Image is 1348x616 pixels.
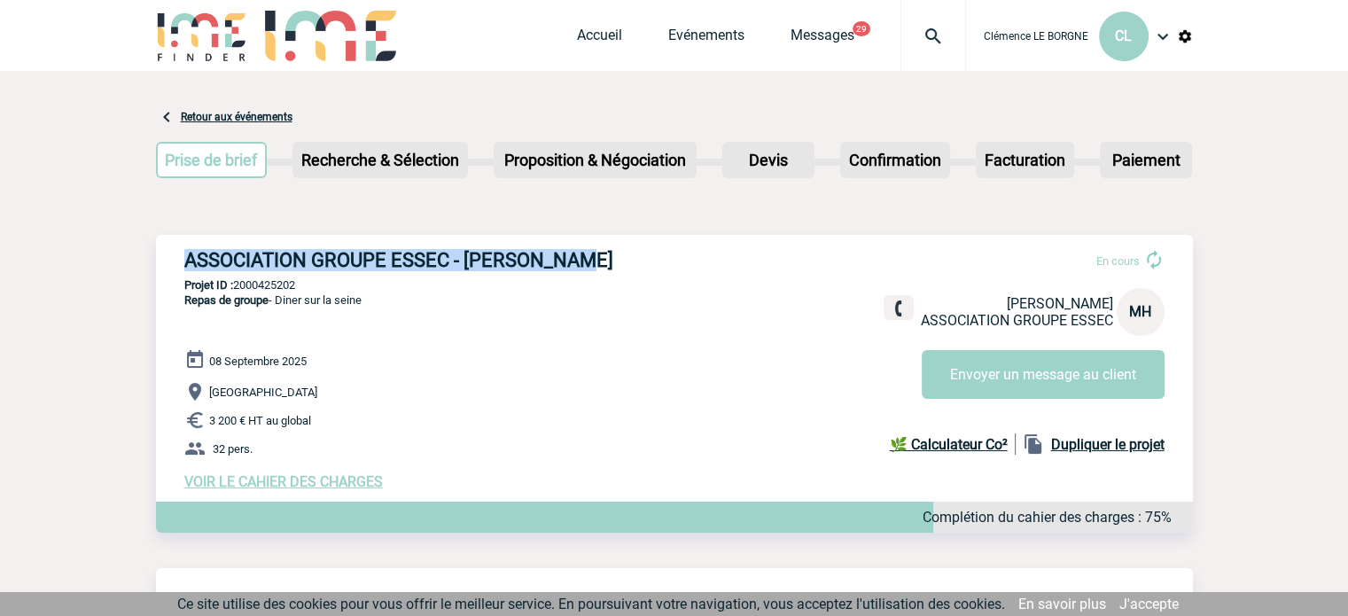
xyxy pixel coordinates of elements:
span: - Diner sur la seine [184,293,362,307]
b: 🌿 Calculateur Co² [890,436,1008,453]
b: Dupliquer le projet [1051,436,1165,453]
span: Ce site utilise des cookies pour vous offrir le meilleur service. En poursuivant votre navigation... [177,596,1005,612]
p: Facturation [978,144,1072,176]
h3: ASSOCIATION GROUPE ESSEC - [PERSON_NAME] [184,249,716,271]
span: 08 Septembre 2025 [209,355,307,368]
p: Recherche & Sélection [294,144,466,176]
a: Messages [791,27,854,51]
a: Evénements [668,27,744,51]
img: file_copy-black-24dp.png [1023,433,1044,455]
a: Accueil [577,27,622,51]
a: 🌿 Calculateur Co² [890,433,1016,455]
span: Clémence LE BORGNE [984,30,1088,43]
img: fixe.png [891,300,907,316]
button: 29 [853,21,870,36]
span: [PERSON_NAME] [1007,295,1113,312]
span: [GEOGRAPHIC_DATA] [209,386,317,399]
p: Confirmation [842,144,948,176]
p: 2000425202 [156,278,1193,292]
span: ASSOCIATION GROUPE ESSEC [921,312,1113,329]
a: En savoir plus [1018,596,1106,612]
p: Devis [724,144,813,176]
p: Proposition & Négociation [495,144,695,176]
a: Retour aux événements [181,111,292,123]
button: Envoyer un message au client [922,350,1165,399]
span: Repas de groupe [184,293,269,307]
a: VOIR LE CAHIER DES CHARGES [184,473,383,490]
p: Paiement [1102,144,1190,176]
span: MH [1129,303,1151,320]
span: 3 200 € HT au global [209,414,311,427]
b: Projet ID : [184,278,233,292]
p: Prise de brief [158,144,266,176]
span: CL [1115,27,1132,44]
img: IME-Finder [156,11,248,61]
span: 32 pers. [213,442,253,456]
span: En cours [1096,254,1140,268]
a: J'accepte [1119,596,1179,612]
